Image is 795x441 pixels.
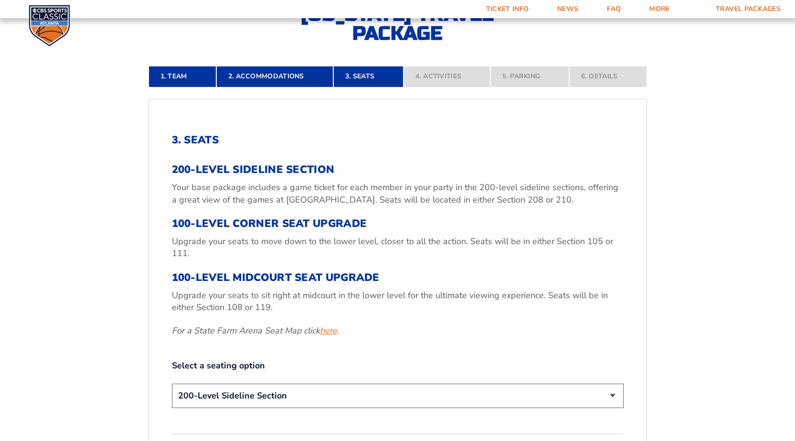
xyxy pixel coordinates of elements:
[216,66,333,87] a: 2. Accommodations
[172,182,624,205] p: Your base package includes a game ticket for each member in your party in the 200-level sideline ...
[172,325,339,336] em: For a State Farm Arena Seat Map click .
[172,271,624,284] h3: 100-Level Midcourt Seat Upgrade
[148,66,216,87] a: 1. Team
[293,5,503,43] h2: [US_STATE] Travel Package
[29,5,70,46] img: CBS Sports Classic
[172,236,624,259] p: Upgrade your seats to move down to the lower level, closer to all the action. Seats will be in ei...
[320,325,337,337] a: here
[172,290,624,313] p: Upgrade your seats to sit right at midcourt in the lower level for the ultimate viewing experienc...
[172,217,624,230] h3: 100-Level Corner Seat Upgrade
[172,134,624,146] h2: 3. Seats
[172,163,624,176] h3: 200-Level Sideline Section
[172,360,624,372] label: Select a seating option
